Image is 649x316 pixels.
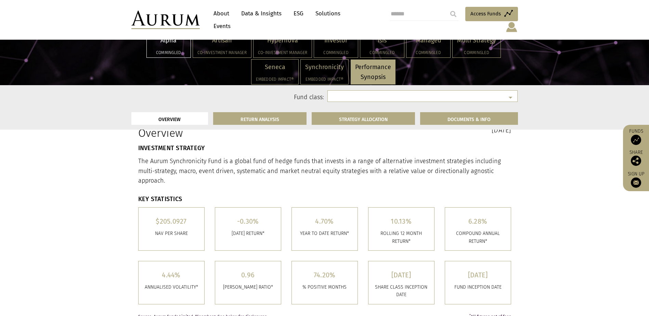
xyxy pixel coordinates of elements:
h5: 10.13% [374,218,429,225]
p: ANNUALISED VOLATILITY* [144,284,199,291]
h1: Overview [138,127,320,140]
strong: INVESTMENT STRATEGY [138,144,205,152]
p: Nav per share [144,230,199,237]
strong: KEY STATISTICS [138,195,182,203]
p: [PERSON_NAME] RATIO* [220,284,276,291]
h5: 4.70% [297,218,352,225]
img: Sign up to our newsletter [631,177,641,188]
p: The Aurum Synchronicity Fund is a global fund of hedge funds that invests in a range of alternati... [138,156,511,186]
p: YEAR TO DATE RETURN* [297,230,352,237]
img: Access Funds [631,135,641,145]
h5: 0.96 [220,272,276,278]
a: Funds [626,128,646,145]
a: Sign up [626,171,646,188]
p: COMPOUND ANNUAL RETURN* [450,230,506,245]
h5: $205.0927 [144,218,199,225]
a: RETURN ANALYSIS [213,112,307,125]
p: ROLLING 12 MONTH RETURN* [374,230,429,245]
p: [DATE] RETURN* [220,230,276,237]
h5: -0.30% [220,218,276,225]
p: % POSITIVE MONTHS [297,284,352,291]
p: FUND INCEPTION DATE [450,284,506,291]
h5: 74.20% [297,272,352,278]
h5: 6.28% [450,218,506,225]
p: SHARE CLASS INCEPTION DATE [374,284,429,299]
div: Share [626,150,646,166]
a: STRATEGY ALLOCATION [312,112,415,125]
h5: [DATE] [450,272,506,278]
h3: [DATE] [330,127,511,133]
a: DOCUMENTS & INFO [420,112,518,125]
img: Share this post [631,156,641,166]
h5: [DATE] [374,272,429,278]
h5: 4.44% [144,272,199,278]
